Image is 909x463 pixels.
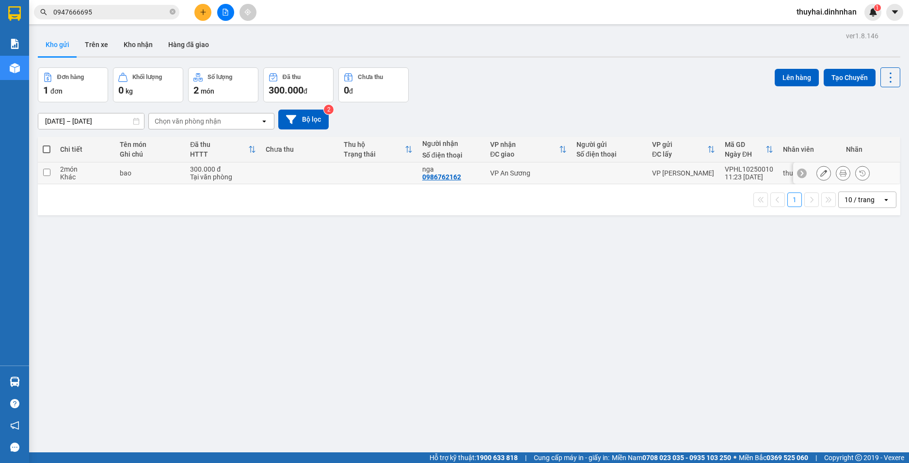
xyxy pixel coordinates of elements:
[77,33,116,56] button: Trên xe
[132,74,162,80] div: Khối lượng
[207,74,232,80] div: Số lượng
[50,87,63,95] span: đơn
[490,141,559,148] div: VP nhận
[190,150,248,158] div: HTTT
[155,116,221,126] div: Chọn văn phòng nhận
[8,6,21,21] img: logo-vxr
[244,9,251,16] span: aim
[787,192,802,207] button: 1
[260,117,268,125] svg: open
[846,31,878,41] div: ver 1.8.146
[725,173,773,181] div: 11:23 [DATE]
[576,141,642,148] div: Người gửi
[239,4,256,21] button: aim
[652,141,707,148] div: VP gửi
[324,105,334,114] sup: 2
[60,165,110,173] div: 2 món
[876,4,879,11] span: 1
[217,4,234,21] button: file-add
[283,74,301,80] div: Đã thu
[200,9,207,16] span: plus
[775,69,819,86] button: Lên hàng
[10,421,19,430] span: notification
[190,165,256,173] div: 300.000 đ
[344,141,404,148] div: Thu hộ
[38,113,144,129] input: Select a date range.
[358,74,383,80] div: Chưa thu
[739,452,808,463] span: Miền Bắc
[652,169,715,177] div: VP [PERSON_NAME]
[278,110,329,129] button: Bộ lọc
[576,150,642,158] div: Số điện thoại
[120,169,180,177] div: bao
[43,84,48,96] span: 1
[846,145,894,153] div: Nhãn
[642,454,731,462] strong: 0708 023 035 - 0935 103 250
[170,8,175,17] span: close-circle
[185,137,261,162] th: Toggle SortBy
[869,8,877,16] img: icon-new-feature
[338,67,409,102] button: Chưa thu0đ
[38,33,77,56] button: Kho gửi
[10,377,20,387] img: warehouse-icon
[190,141,248,148] div: Đã thu
[269,84,303,96] span: 300.000
[193,84,199,96] span: 2
[766,454,808,462] strong: 0369 525 060
[194,4,211,21] button: plus
[647,137,720,162] th: Toggle SortBy
[349,87,353,95] span: đ
[485,137,572,162] th: Toggle SortBy
[53,7,168,17] input: Tìm tên, số ĐT hoặc mã đơn
[10,39,20,49] img: solution-icon
[845,195,875,205] div: 10 / trang
[38,67,108,102] button: Đơn hàng1đơn
[40,9,47,16] span: search
[783,145,836,153] div: Nhân viên
[160,33,217,56] button: Hàng đã giao
[534,452,609,463] span: Cung cấp máy in - giấy in:
[57,74,84,80] div: Đơn hàng
[201,87,214,95] span: món
[113,67,183,102] button: Khối lượng0kg
[190,173,256,181] div: Tại văn phòng
[222,9,229,16] span: file-add
[824,69,876,86] button: Tạo Chuyến
[422,165,480,173] div: nga
[783,169,836,177] div: thuyhai.dinhnhan
[126,87,133,95] span: kg
[816,166,831,180] div: Sửa đơn hàng
[652,150,707,158] div: ĐC lấy
[10,63,20,73] img: warehouse-icon
[525,452,526,463] span: |
[891,8,899,16] span: caret-down
[120,150,180,158] div: Ghi chú
[874,4,881,11] sup: 1
[476,454,518,462] strong: 1900 633 818
[855,454,862,461] span: copyright
[339,137,417,162] th: Toggle SortBy
[344,84,349,96] span: 0
[882,196,890,204] svg: open
[430,452,518,463] span: Hỗ trợ kỹ thuật:
[815,452,817,463] span: |
[170,9,175,15] span: close-circle
[490,150,559,158] div: ĐC giao
[188,67,258,102] button: Số lượng2món
[720,137,778,162] th: Toggle SortBy
[612,452,731,463] span: Miền Nam
[725,150,765,158] div: Ngày ĐH
[120,141,180,148] div: Tên món
[263,67,334,102] button: Đã thu300.000đ
[725,165,773,173] div: VPHL10250010
[10,443,19,452] span: message
[344,150,404,158] div: Trạng thái
[118,84,124,96] span: 0
[10,399,19,408] span: question-circle
[422,151,480,159] div: Số điện thoại
[116,33,160,56] button: Kho nhận
[60,145,110,153] div: Chi tiết
[60,173,110,181] div: Khác
[422,173,461,181] div: 0986762162
[422,140,480,147] div: Người nhận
